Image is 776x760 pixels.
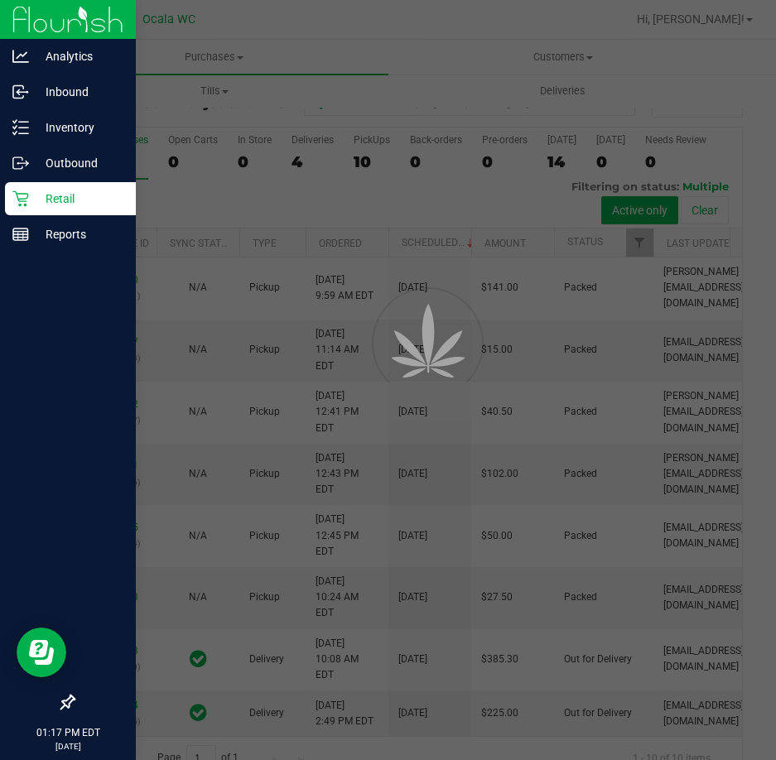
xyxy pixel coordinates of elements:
[29,46,128,66] p: Analytics
[29,153,128,173] p: Outbound
[7,725,128,740] p: 01:17 PM EDT
[12,226,29,243] inline-svg: Reports
[29,189,128,209] p: Retail
[29,82,128,102] p: Inbound
[17,628,66,677] iframe: Resource center
[12,48,29,65] inline-svg: Analytics
[12,155,29,171] inline-svg: Outbound
[7,740,128,753] p: [DATE]
[29,224,128,244] p: Reports
[12,190,29,207] inline-svg: Retail
[12,119,29,136] inline-svg: Inventory
[29,118,128,137] p: Inventory
[12,84,29,100] inline-svg: Inbound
